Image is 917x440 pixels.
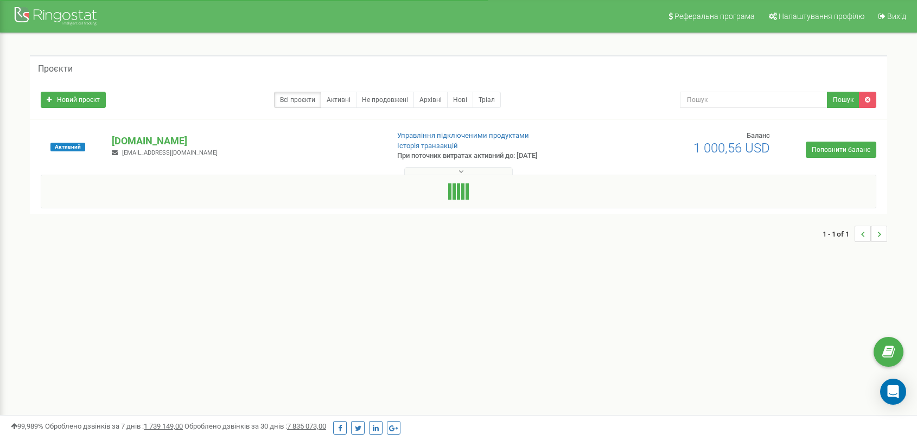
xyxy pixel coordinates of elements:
[397,131,529,139] a: Управління підключеними продуктами
[823,226,855,242] span: 1 - 1 of 1
[823,215,887,253] nav: ...
[397,142,458,150] a: Історія транзакцій
[122,149,218,156] span: [EMAIL_ADDRESS][DOMAIN_NAME]
[674,12,755,21] span: Реферальна програма
[397,151,594,161] p: При поточних витратах активний до: [DATE]
[41,92,106,108] a: Новий проєкт
[779,12,864,21] span: Налаштування профілю
[50,143,85,151] span: Активний
[747,131,770,139] span: Баланс
[112,134,379,148] p: [DOMAIN_NAME]
[887,12,906,21] span: Вихід
[806,142,876,158] a: Поповнити баланс
[184,422,326,430] span: Оброблено дзвінків за 30 днів :
[693,141,770,156] span: 1 000,56 USD
[447,92,473,108] a: Нові
[321,92,356,108] a: Активні
[144,422,183,430] u: 1 739 149,00
[680,92,828,108] input: Пошук
[287,422,326,430] u: 7 835 073,00
[356,92,414,108] a: Не продовжені
[473,92,501,108] a: Тріал
[880,379,906,405] div: Open Intercom Messenger
[38,64,73,74] h5: Проєкти
[11,422,43,430] span: 99,989%
[413,92,448,108] a: Архівні
[827,92,859,108] button: Пошук
[274,92,321,108] a: Всі проєкти
[45,422,183,430] span: Оброблено дзвінків за 7 днів :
